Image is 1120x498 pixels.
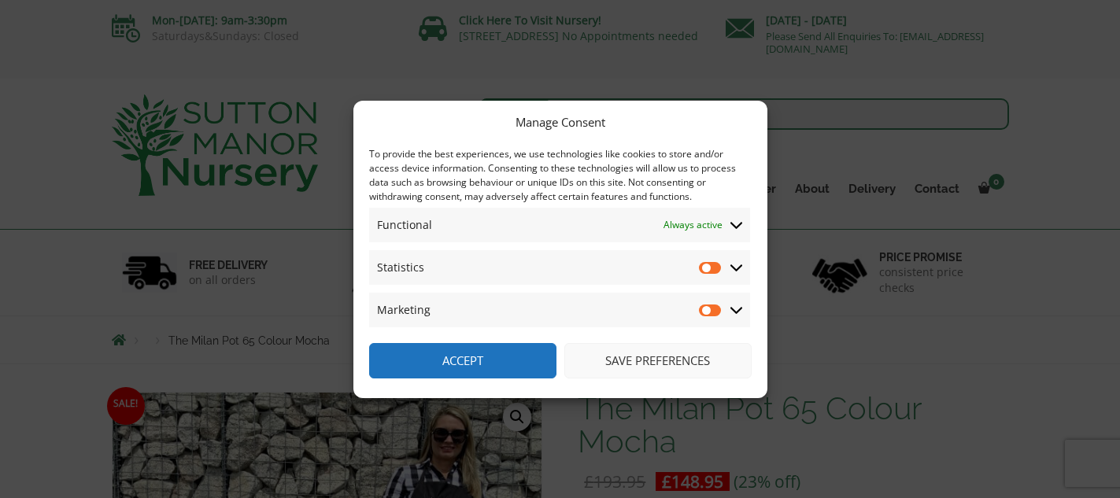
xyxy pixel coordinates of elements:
[516,113,605,131] div: Manage Consent
[369,147,750,204] div: To provide the best experiences, we use technologies like cookies to store and/or access device i...
[369,343,556,378] button: Accept
[369,208,750,242] summary: Functional Always active
[663,216,723,234] span: Always active
[369,293,750,327] summary: Marketing
[377,216,432,234] span: Functional
[377,258,424,277] span: Statistics
[564,343,752,378] button: Save preferences
[369,250,750,285] summary: Statistics
[377,301,431,319] span: Marketing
